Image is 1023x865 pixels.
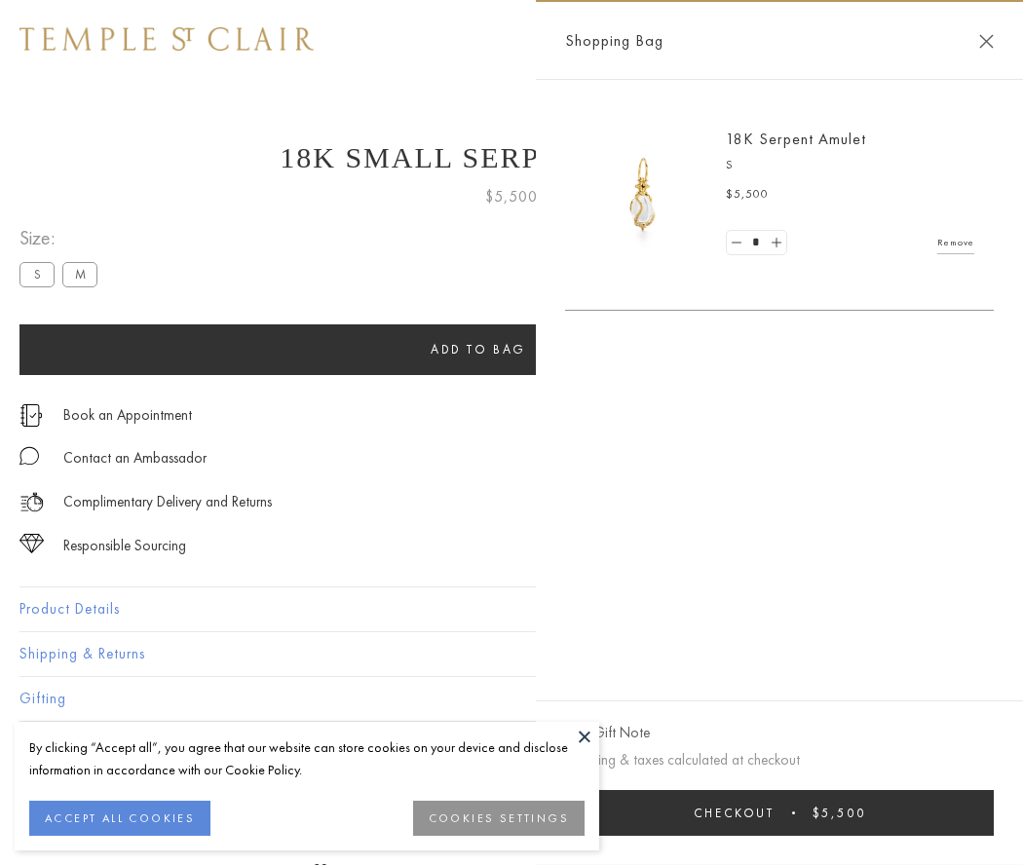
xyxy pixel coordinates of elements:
div: By clicking “Accept all”, you agree that our website can store cookies on your device and disclos... [29,736,585,781]
span: Shopping Bag [565,28,663,54]
button: Add Gift Note [565,721,650,745]
button: Close Shopping Bag [979,34,994,49]
img: icon_delivery.svg [19,490,44,514]
span: Checkout [694,805,775,821]
span: $5,500 [813,805,866,821]
div: Responsible Sourcing [63,534,186,558]
button: COOKIES SETTINGS [413,801,585,836]
button: Gifting [19,677,1004,721]
div: Contact an Ambassador [63,446,207,470]
a: Remove [937,232,974,253]
span: $5,500 [726,185,769,205]
label: M [62,262,97,286]
img: MessageIcon-01_2.svg [19,446,39,466]
h1: 18K Small Serpent Amulet [19,141,1004,174]
button: Product Details [19,587,1004,631]
img: icon_appointment.svg [19,404,43,427]
img: Temple St. Clair [19,27,314,51]
button: Shipping & Returns [19,632,1004,676]
span: Add to bag [431,341,526,357]
button: ACCEPT ALL COOKIES [29,801,210,836]
p: Complimentary Delivery and Returns [63,490,272,514]
a: Book an Appointment [63,404,192,426]
p: S [726,156,974,175]
a: Set quantity to 2 [766,231,785,255]
a: Set quantity to 0 [727,231,746,255]
button: Checkout $5,500 [565,790,994,836]
button: Add to bag [19,324,937,375]
label: S [19,262,55,286]
span: Size: [19,222,105,254]
span: $5,500 [485,184,538,209]
img: icon_sourcing.svg [19,534,44,553]
img: P51836-E11SERPPV [585,136,701,253]
a: 18K Serpent Amulet [726,129,866,149]
p: Shipping & taxes calculated at checkout [565,748,994,772]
